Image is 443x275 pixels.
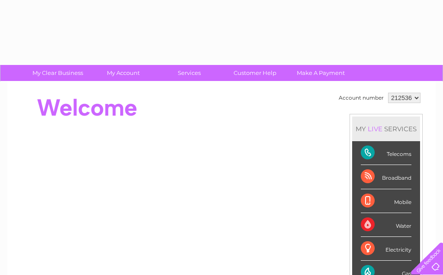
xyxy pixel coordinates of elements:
[285,65,356,81] a: Make A Payment
[361,141,411,165] div: Telecoms
[361,237,411,261] div: Electricity
[219,65,291,81] a: Customer Help
[361,213,411,237] div: Water
[337,91,386,105] td: Account number
[352,116,420,141] div: MY SERVICES
[361,165,411,189] div: Broadband
[22,65,93,81] a: My Clear Business
[154,65,225,81] a: Services
[361,189,411,213] div: Mobile
[88,65,159,81] a: My Account
[366,125,384,133] div: LIVE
